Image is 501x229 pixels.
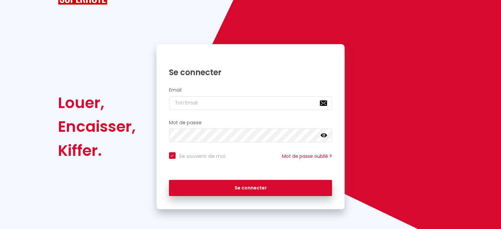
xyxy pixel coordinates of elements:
[169,87,332,93] h2: Email
[58,115,136,138] div: Encaisser,
[169,120,332,126] h2: Mot de passe
[282,153,332,159] a: Mot de passe oublié ?
[58,91,136,115] div: Louer,
[169,96,332,110] input: Ton Email
[169,67,332,77] h1: Se connecter
[169,180,332,196] button: Se connecter
[58,139,136,162] div: Kiffer.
